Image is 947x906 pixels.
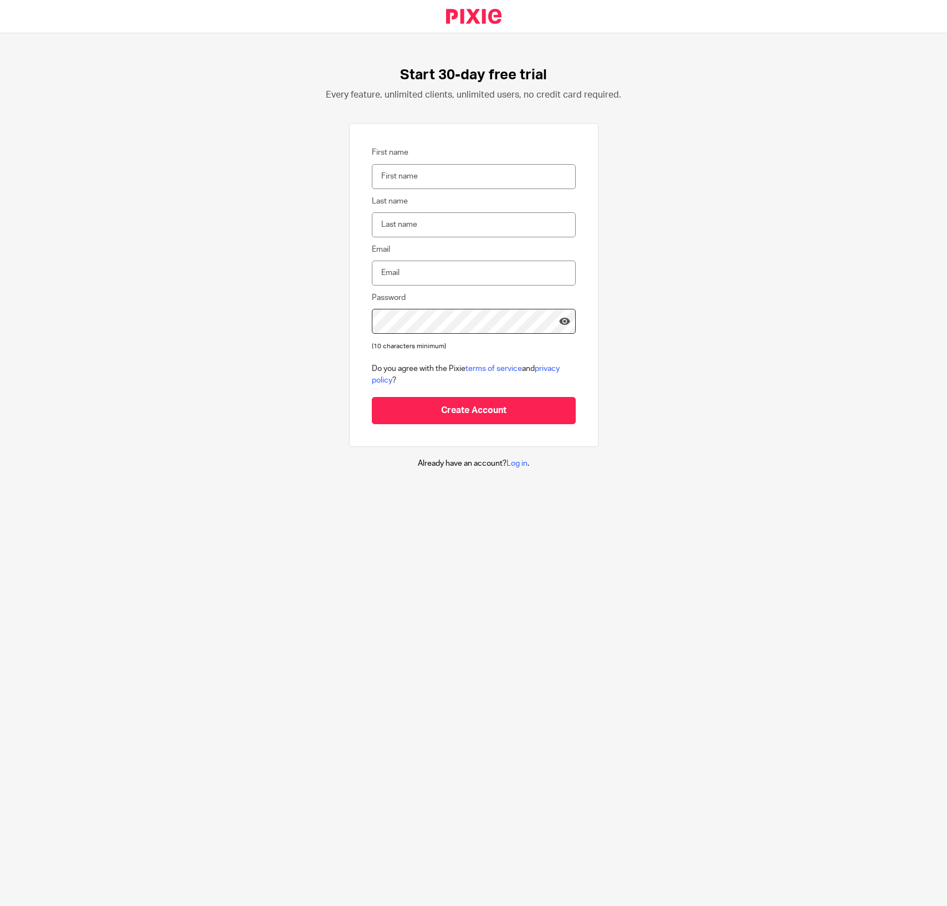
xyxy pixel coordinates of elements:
[372,365,560,384] a: privacy policy
[372,292,406,303] label: Password
[418,458,529,469] p: Already have an account? .
[465,365,522,373] a: terms of service
[372,261,576,286] input: Email
[372,196,408,207] label: Last name
[372,244,390,255] label: Email
[400,67,547,84] h1: Start 30-day free trial
[372,164,576,189] input: First name
[372,363,576,386] p: Do you agree with the Pixie and ?
[372,147,408,158] label: First name
[372,397,576,424] input: Create Account
[372,343,446,349] span: (10 characters minimum)
[372,212,576,237] input: Last name
[506,460,528,467] a: Log in
[326,89,621,101] h2: Every feature, unlimited clients, unlimited users, no credit card required.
